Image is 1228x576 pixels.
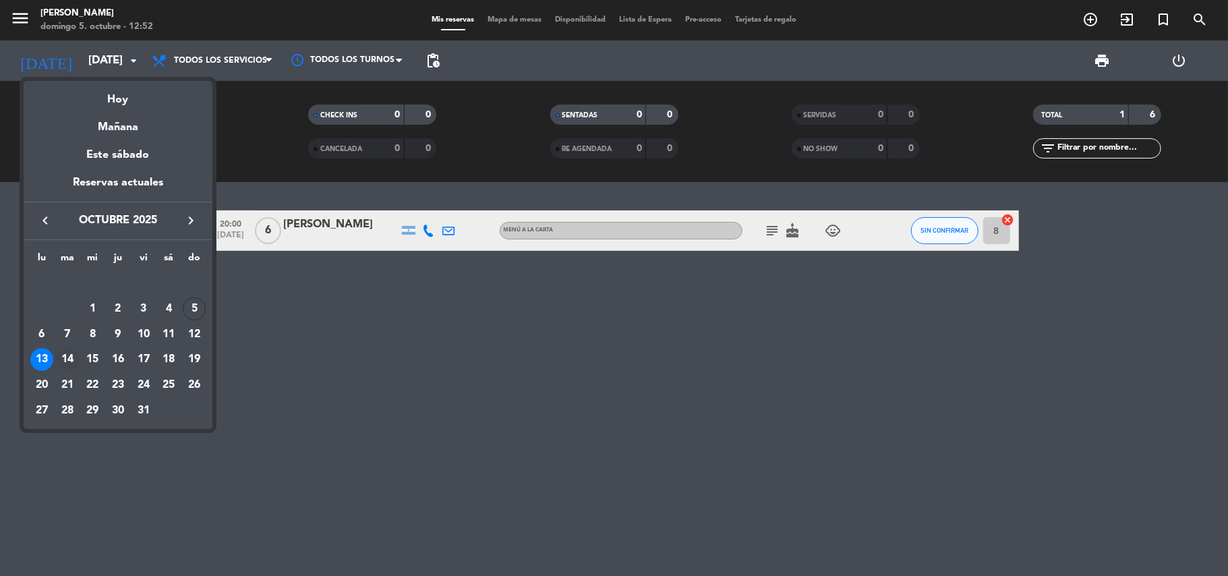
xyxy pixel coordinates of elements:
[157,297,180,320] div: 4
[156,322,182,347] td: 11 de octubre de 2025
[80,322,105,347] td: 8 de octubre de 2025
[156,372,182,398] td: 25 de octubre de 2025
[181,347,207,372] td: 19 de octubre de 2025
[179,212,203,229] button: keyboard_arrow_right
[157,323,180,346] div: 11
[55,372,80,398] td: 21 de octubre de 2025
[30,374,53,397] div: 20
[183,212,199,229] i: keyboard_arrow_right
[55,250,80,271] th: martes
[24,174,212,202] div: Reservas actuales
[80,296,105,322] td: 1 de octubre de 2025
[29,322,55,347] td: 6 de octubre de 2025
[29,250,55,271] th: lunes
[132,348,155,371] div: 17
[183,297,206,320] div: 5
[132,399,155,422] div: 31
[107,323,129,346] div: 9
[131,347,156,372] td: 17 de octubre de 2025
[107,297,129,320] div: 2
[81,297,104,320] div: 1
[56,399,79,422] div: 28
[37,212,53,229] i: keyboard_arrow_left
[131,398,156,424] td: 31 de octubre de 2025
[107,348,129,371] div: 16
[29,398,55,424] td: 27 de octubre de 2025
[156,296,182,322] td: 4 de octubre de 2025
[81,399,104,422] div: 29
[30,399,53,422] div: 27
[81,348,104,371] div: 15
[183,323,206,346] div: 12
[33,212,57,229] button: keyboard_arrow_left
[181,372,207,398] td: 26 de octubre de 2025
[156,347,182,372] td: 18 de octubre de 2025
[131,322,156,347] td: 10 de octubre de 2025
[157,348,180,371] div: 18
[181,322,207,347] td: 12 de octubre de 2025
[24,81,212,109] div: Hoy
[157,374,180,397] div: 25
[81,323,104,346] div: 8
[132,374,155,397] div: 24
[55,398,80,424] td: 28 de octubre de 2025
[181,296,207,322] td: 5 de octubre de 2025
[105,372,131,398] td: 23 de octubre de 2025
[181,250,207,271] th: domingo
[105,250,131,271] th: jueves
[131,296,156,322] td: 3 de octubre de 2025
[56,323,79,346] div: 7
[105,322,131,347] td: 9 de octubre de 2025
[131,372,156,398] td: 24 de octubre de 2025
[132,323,155,346] div: 10
[183,348,206,371] div: 19
[80,347,105,372] td: 15 de octubre de 2025
[57,212,179,229] span: octubre 2025
[80,372,105,398] td: 22 de octubre de 2025
[105,296,131,322] td: 2 de octubre de 2025
[132,297,155,320] div: 3
[156,250,182,271] th: sábado
[105,398,131,424] td: 30 de octubre de 2025
[24,136,212,174] div: Este sábado
[24,109,212,136] div: Mañana
[29,372,55,398] td: 20 de octubre de 2025
[29,347,55,372] td: 13 de octubre de 2025
[55,347,80,372] td: 14 de octubre de 2025
[183,374,206,397] div: 26
[131,250,156,271] th: viernes
[107,399,129,422] div: 30
[55,322,80,347] td: 7 de octubre de 2025
[107,374,129,397] div: 23
[105,347,131,372] td: 16 de octubre de 2025
[56,348,79,371] div: 14
[30,323,53,346] div: 6
[81,374,104,397] div: 22
[80,398,105,424] td: 29 de octubre de 2025
[30,348,53,371] div: 13
[29,270,207,296] td: OCT.
[56,374,79,397] div: 21
[80,250,105,271] th: miércoles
